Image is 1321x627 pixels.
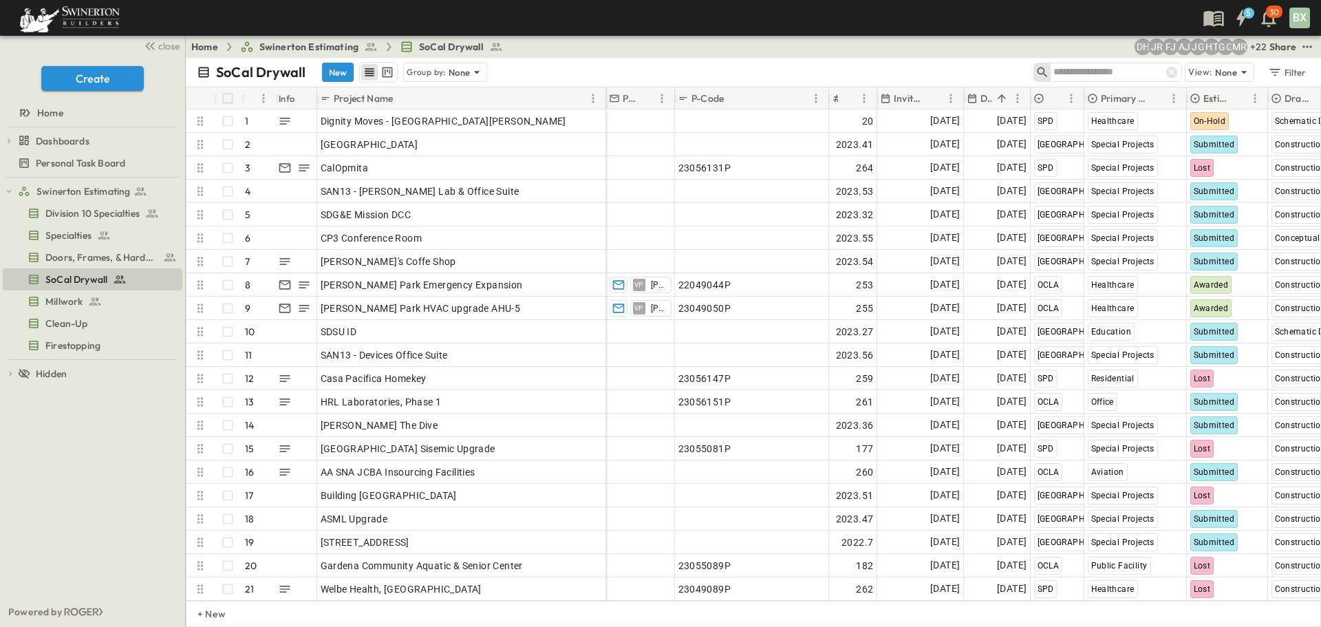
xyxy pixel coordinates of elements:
[396,91,411,106] button: Sort
[321,114,566,128] span: Dignity Moves - [GEOGRAPHIC_DATA][PERSON_NAME]
[1194,187,1235,196] span: Submitted
[1263,63,1310,82] button: Filter
[930,136,960,152] span: [DATE]
[930,253,960,269] span: [DATE]
[3,202,182,224] div: Division 10 Specialtiestest
[997,347,1027,363] span: [DATE]
[3,246,182,268] div: Doors, Frames, & Hardwaretest
[997,323,1027,339] span: [DATE]
[245,208,250,222] p: 5
[1194,210,1235,220] span: Submitted
[856,442,873,456] span: 177
[997,113,1027,129] span: [DATE]
[634,284,643,285] span: VP
[321,372,427,385] span: Casa Pacifica Homekey
[245,278,250,292] p: 8
[321,208,411,222] span: SDG&E Mission DCC
[836,184,874,198] span: 2023.53
[36,156,125,170] span: Personal Task Board
[1190,39,1206,55] div: Jorge Garcia (jorgarcia@swinerton.com)
[3,103,180,123] a: Home
[930,206,960,222] span: [DATE]
[1038,187,1121,196] span: [GEOGRAPHIC_DATA]
[245,512,254,526] p: 18
[930,277,960,293] span: [DATE]
[45,229,92,242] span: Specialties
[691,92,724,105] p: P-Code
[997,230,1027,246] span: [DATE]
[930,464,960,480] span: [DATE]
[45,206,140,220] span: Division 10 Specialties
[1038,584,1054,594] span: SPD
[36,184,130,198] span: Swinerton Estimating
[216,63,305,82] p: SoCal Drywall
[1247,90,1263,107] button: Menu
[41,66,144,91] button: Create
[245,535,254,549] p: 19
[378,64,396,81] button: kanban view
[321,418,438,432] span: [PERSON_NAME] The Dive
[1038,140,1121,149] span: [GEOGRAPHIC_DATA]
[997,440,1027,456] span: [DATE]
[1091,397,1114,407] span: Office
[1038,163,1054,173] span: SPD
[3,204,180,223] a: Division 10 Specialties
[407,65,446,79] p: Group by:
[3,312,182,334] div: Clean-Uptest
[1038,210,1121,220] span: [GEOGRAPHIC_DATA]
[1091,374,1135,383] span: Residential
[1194,491,1211,500] span: Lost
[930,581,960,597] span: [DATE]
[930,230,960,246] span: [DATE]
[321,442,495,456] span: [GEOGRAPHIC_DATA] Sisemic Upgrade
[36,367,67,381] span: Hidden
[259,40,358,54] span: Swinerton Estimating
[45,251,158,264] span: Doors, Frames, & Hardware
[836,325,874,339] span: 2023.27
[191,40,218,54] a: Home
[585,90,601,107] button: Menu
[856,582,873,596] span: 262
[1091,116,1135,126] span: Healthcare
[930,440,960,456] span: [DATE]
[1289,8,1310,28] div: BX
[1215,65,1237,79] p: None
[862,114,874,128] span: 20
[1038,116,1054,126] span: SPD
[930,370,960,386] span: [DATE]
[836,138,874,151] span: 2023.41
[623,92,636,105] p: PM
[1194,444,1211,454] span: Lost
[359,62,398,83] div: table view
[997,417,1027,433] span: [DATE]
[1194,327,1235,337] span: Submitted
[1194,374,1211,383] span: Lost
[3,292,180,311] a: Millwork
[1148,39,1165,55] div: Joshua Russell (joshua.russell@swinerton.com)
[856,465,873,479] span: 260
[930,300,960,316] span: [DATE]
[1288,6,1311,30] button: BX
[1176,39,1192,55] div: Anthony Jimenez (anthony.jimenez@swinerton.com)
[997,206,1027,222] span: [DATE]
[1194,350,1235,360] span: Submitted
[321,278,523,292] span: [PERSON_NAME] Park Emergency Expansion
[1269,7,1279,18] p: 30
[1194,397,1235,407] span: Submitted
[727,91,742,106] button: Sort
[1194,467,1235,477] span: Submitted
[654,90,670,107] button: Menu
[3,153,180,173] a: Personal Task Board
[1038,280,1060,290] span: OCLA
[997,370,1027,386] span: [DATE]
[321,301,521,315] span: [PERSON_NAME] Park HVAC upgrade AHU-5
[1038,538,1121,547] span: [GEOGRAPHIC_DATA]
[245,465,254,479] p: 16
[1091,444,1154,454] span: Special Projects
[997,136,1027,152] span: [DATE]
[927,91,943,106] button: Sort
[1091,421,1154,430] span: Special Projects
[994,91,1009,106] button: Sort
[1038,397,1060,407] span: OCLA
